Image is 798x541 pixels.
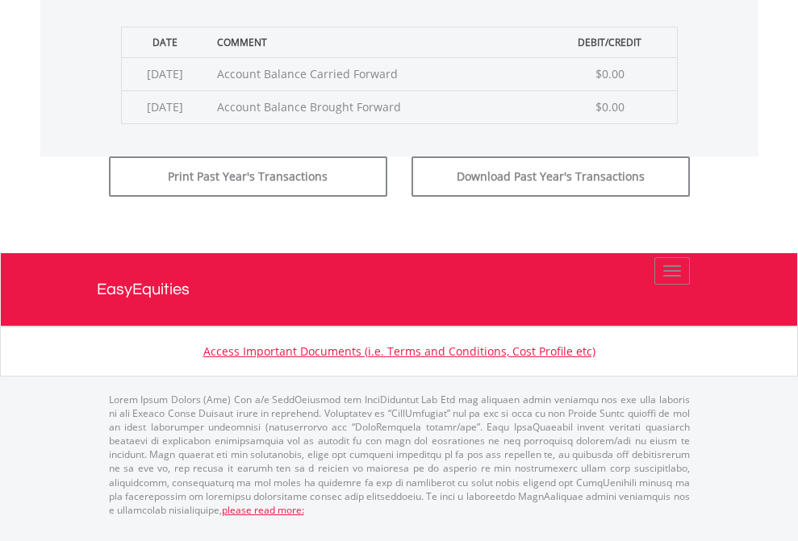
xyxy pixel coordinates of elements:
th: Comment [209,27,543,57]
button: Print Past Year's Transactions [109,156,387,197]
button: Download Past Year's Transactions [412,156,690,197]
a: please read more: [222,503,304,517]
th: Date [121,27,209,57]
td: Account Balance Carried Forward [209,57,543,90]
td: [DATE] [121,57,209,90]
a: Access Important Documents (i.e. Terms and Conditions, Cost Profile etc) [203,343,595,359]
th: Debit/Credit [543,27,677,57]
p: Lorem Ipsum Dolors (Ame) Con a/e SeddOeiusmod tem InciDiduntut Lab Etd mag aliquaen admin veniamq... [109,393,690,517]
span: $0.00 [595,66,625,81]
a: EasyEquities [97,253,702,326]
span: $0.00 [595,99,625,114]
td: Account Balance Brought Forward [209,90,543,123]
td: [DATE] [121,90,209,123]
